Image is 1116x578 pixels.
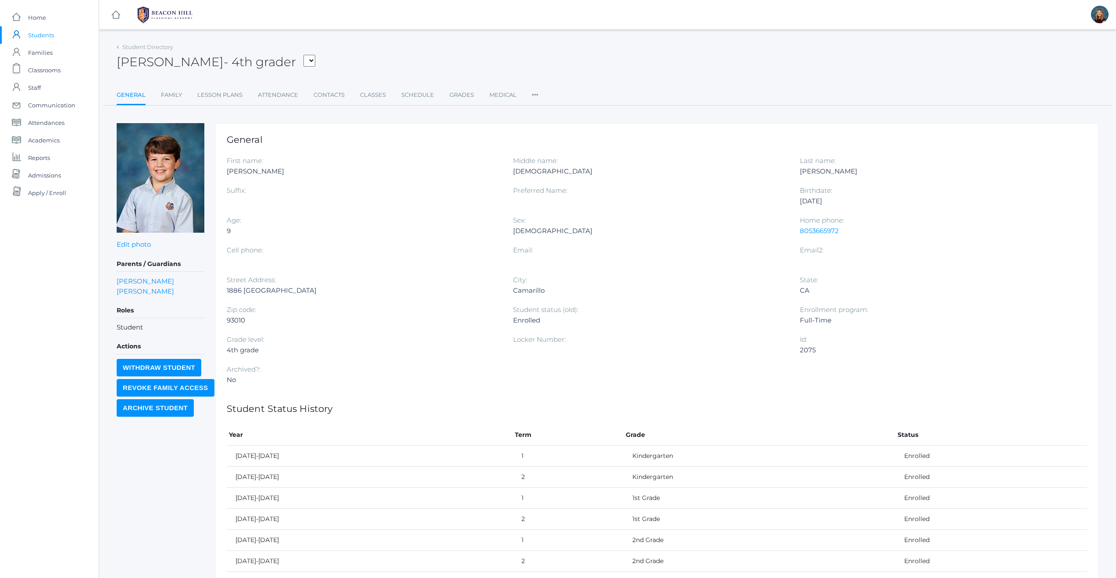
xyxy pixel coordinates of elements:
label: Home phone: [800,216,844,224]
label: Student status (old): [513,305,578,314]
div: [PERSON_NAME] [227,166,500,177]
a: Student Directory [122,43,173,50]
td: Kindergarten [624,446,896,467]
a: Grades [449,86,474,104]
span: Classrooms [28,61,61,79]
a: General [117,86,146,105]
td: [DATE]-[DATE] [227,446,513,467]
td: Kindergarten [624,467,896,488]
td: Enrolled [895,467,1087,488]
a: Attendance [258,86,298,104]
label: Locker Number: [513,335,566,344]
div: 9 [227,226,500,236]
span: Staff [28,79,41,96]
label: Zip code: [227,305,256,314]
td: 2nd Grade [624,551,896,572]
h1: Student Status History [227,404,1087,414]
td: [DATE]-[DATE] [227,467,513,488]
a: Schedule [401,86,434,104]
a: Contacts [314,86,345,104]
div: No [227,375,500,385]
th: Grade [624,425,896,446]
a: 8053665972 [800,227,839,235]
a: [PERSON_NAME] [117,286,174,296]
label: Archived?: [227,365,260,373]
td: 1 [513,446,623,467]
div: Lindsay Leeds [1091,6,1109,23]
td: Enrolled [895,530,1087,551]
label: Email2: [800,246,824,254]
h2: [PERSON_NAME] [117,55,315,69]
div: 1886 [GEOGRAPHIC_DATA] [227,285,500,296]
a: Classes [360,86,386,104]
label: State: [800,276,818,284]
div: [DATE] [800,196,1073,206]
td: 2 [513,509,623,530]
label: Last name: [800,156,836,165]
td: 2nd Grade [624,530,896,551]
td: Enrolled [895,509,1087,530]
div: Full-Time [800,315,1073,326]
div: CA [800,285,1073,296]
label: City: [513,276,527,284]
div: Enrolled [513,315,786,326]
li: Student [117,323,204,333]
label: Age: [227,216,241,224]
div: 2075 [800,345,1073,355]
span: Attendances [28,114,64,131]
label: Id: [800,335,807,344]
span: Communication [28,96,75,114]
input: Revoke Family Access [117,379,214,397]
h5: Parents / Guardians [117,257,204,272]
td: 1st Grade [624,509,896,530]
div: [PERSON_NAME] [800,166,1073,177]
h5: Actions [117,339,204,354]
label: Grade level: [227,335,264,344]
label: Suffix: [227,186,246,195]
label: Birthdate: [800,186,832,195]
div: [DEMOGRAPHIC_DATA] [513,166,786,177]
img: William Hibbard [117,123,204,233]
td: Enrolled [895,446,1087,467]
td: [DATE]-[DATE] [227,509,513,530]
label: Street Address: [227,276,276,284]
h5: Roles [117,303,204,318]
a: Lesson Plans [197,86,242,104]
td: Enrolled [895,551,1087,572]
td: 2 [513,467,623,488]
div: 4th grade [227,345,500,355]
div: 93010 [227,315,500,326]
span: Home [28,9,46,26]
th: Year [227,425,513,446]
th: Status [895,425,1087,446]
label: First name: [227,156,263,165]
td: 2 [513,551,623,572]
div: Camarillo [513,285,786,296]
img: BHCALogos-05-308ed15e86a5a0abce9b8dd61676a3503ac9727e845dece92d48e8588c001991.png [132,4,198,26]
label: Preferred Name: [513,186,567,195]
a: Edit photo [117,240,151,248]
input: Archive Student [117,399,194,417]
span: - 4th grader [224,54,296,69]
span: Academics [28,131,60,149]
input: Withdraw Student [117,359,201,376]
a: Medical [489,86,517,104]
label: Sex: [513,216,526,224]
span: Families [28,44,53,61]
td: 1 [513,530,623,551]
a: [PERSON_NAME] [117,276,174,286]
label: Enrollment program: [800,305,868,314]
label: Middle name: [513,156,558,165]
div: [DEMOGRAPHIC_DATA] [513,226,786,236]
a: Family [161,86,182,104]
td: [DATE]-[DATE] [227,530,513,551]
h1: General [227,135,1087,145]
td: [DATE]-[DATE] [227,488,513,509]
td: [DATE]-[DATE] [227,551,513,572]
label: Cell phone: [227,246,263,254]
td: 1 [513,488,623,509]
th: Term [513,425,623,446]
span: Students [28,26,54,44]
span: Admissions [28,167,61,184]
label: Email: [513,246,533,254]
